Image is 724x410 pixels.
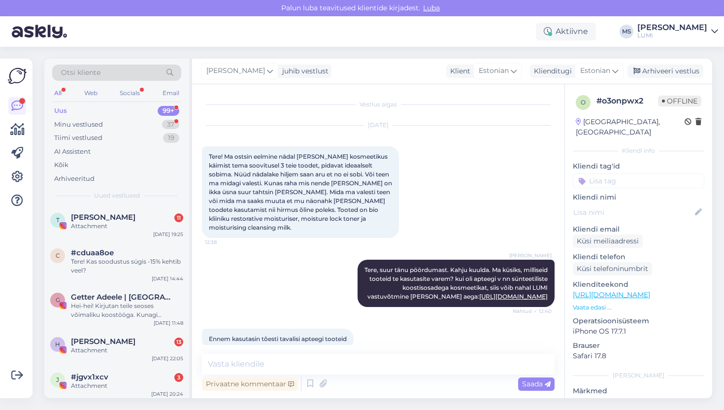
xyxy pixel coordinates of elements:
[174,213,183,222] div: 11
[637,32,707,39] div: LUMI
[573,252,704,262] p: Kliendi telefon
[573,316,704,326] p: Operatsioonisüsteem
[82,87,99,100] div: Web
[637,24,707,32] div: [PERSON_NAME]
[71,222,183,231] div: Attachment
[479,293,548,300] a: [URL][DOMAIN_NAME]
[71,293,173,302] span: Getter Adeele | Elu Hispaanias
[153,231,183,238] div: [DATE] 19:25
[573,326,704,337] p: iPhone OS 17.7.1
[513,307,552,315] span: Nähtud ✓ 12:40
[152,275,183,282] div: [DATE] 14:44
[573,279,704,290] p: Klienditeekond
[209,153,394,231] span: Tere! Ma ostsin eelmine nädal [PERSON_NAME] kosmeetikus käimist tema soovitusel 3 teie toodet, pi...
[620,25,633,38] div: MS
[71,302,183,319] div: Hei-hei! Kirjutan teile seoses võimaliku koostööga. Kunagi [PERSON_NAME] ka teiega meilitsi suhel...
[174,373,183,382] div: 3
[118,87,142,100] div: Socials
[573,173,704,188] input: Lisa tag
[94,191,140,200] span: Uued vestlused
[573,303,704,312] p: Vaata edasi ...
[71,257,183,275] div: Tere! Kas soodustus sügis -15% kehtib veel?
[627,65,703,78] div: Arhiveeri vestlus
[71,248,114,257] span: #cduaa8oe
[576,117,685,137] div: [GEOGRAPHIC_DATA], [GEOGRAPHIC_DATA]
[54,106,67,116] div: Uus
[278,66,329,76] div: juhib vestlust
[364,266,549,300] span: Tere, suur tänu pöördumast. Kahju kuulda. Ma küsiks, milliseid tooteid te kasutasite varem? kui o...
[573,207,693,218] input: Lisa nimi
[658,96,701,106] span: Offline
[54,160,68,170] div: Kõik
[151,390,183,398] div: [DATE] 20:24
[54,120,103,130] div: Minu vestlused
[205,239,242,246] span: 12:38
[202,121,555,130] div: [DATE]
[54,174,95,184] div: Arhiveeritud
[161,87,181,100] div: Email
[8,67,27,85] img: Askly Logo
[162,120,179,130] div: 37
[573,161,704,171] p: Kliendi tag'id
[56,252,60,259] span: c
[573,224,704,235] p: Kliendi email
[446,66,470,76] div: Klient
[573,351,704,361] p: Safari 17.8
[202,100,555,109] div: Vestlus algas
[420,3,443,12] span: Luba
[154,319,183,327] div: [DATE] 11:48
[509,252,552,259] span: [PERSON_NAME]
[202,377,298,391] div: Privaatne kommentaar
[479,66,509,76] span: Estonian
[573,146,704,155] div: Kliendi info
[174,338,183,346] div: 13
[637,24,718,39] a: [PERSON_NAME]LUMI
[573,192,704,203] p: Kliendi nimi
[581,99,586,106] span: o
[61,68,100,78] span: Otsi kliente
[71,337,135,346] span: Helena Feofanov-Crawford
[573,341,704,351] p: Brauser
[522,379,551,388] span: Saada
[71,346,183,355] div: Attachment
[580,66,610,76] span: Estonian
[206,66,265,76] span: [PERSON_NAME]
[573,371,704,380] div: [PERSON_NAME]
[56,376,59,383] span: j
[573,290,650,299] a: [URL][DOMAIN_NAME]
[152,355,183,362] div: [DATE] 22:05
[55,341,60,348] span: H
[56,216,60,224] span: T
[573,386,704,396] p: Märkmed
[158,106,179,116] div: 99+
[54,147,91,157] div: AI Assistent
[573,235,643,248] div: Küsi meiliaadressi
[163,133,179,143] div: 19
[71,381,183,390] div: Attachment
[573,262,652,275] div: Küsi telefoninumbrit
[71,373,108,381] span: #jgvx1xcv
[536,23,596,40] div: Aktiivne
[52,87,64,100] div: All
[209,335,347,342] span: Ennem kasutasin tõesti tavalisi apteegi tooteid
[71,213,135,222] span: Terese Mårtensson
[530,66,572,76] div: Klienditugi
[56,296,60,304] span: G
[54,133,102,143] div: Tiimi vestlused
[596,95,658,107] div: # o3onpwx2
